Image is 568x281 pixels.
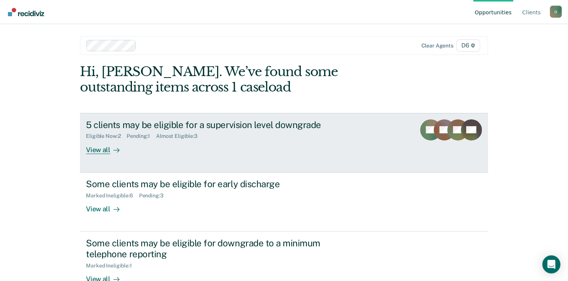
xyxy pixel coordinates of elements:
a: Some clients may be eligible for early dischargeMarked Ineligible:6Pending:3View all [80,173,488,232]
div: View all [86,139,128,154]
div: Some clients may be eligible for downgrade to a minimum telephone reporting [86,238,351,260]
div: 5 clients may be eligible for a supervision level downgrade [86,119,351,130]
div: O [550,6,562,18]
a: 5 clients may be eligible for a supervision level downgradeEligible Now:2Pending:1Almost Eligible... [80,113,488,173]
div: View all [86,199,128,213]
button: Profile dropdown button [550,6,562,18]
div: Open Intercom Messenger [542,255,560,273]
span: D6 [456,40,480,52]
div: Clear agents [421,43,453,49]
div: Some clients may be eligible for early discharge [86,179,351,189]
div: Eligible Now : 2 [86,133,127,139]
div: Almost Eligible : 3 [156,133,204,139]
div: Marked Ineligible : 1 [86,263,138,269]
div: Pending : 3 [139,192,170,199]
div: Pending : 1 [127,133,156,139]
div: Hi, [PERSON_NAME]. We’ve found some outstanding items across 1 caseload [80,64,406,95]
img: Recidiviz [8,8,44,16]
div: Marked Ineligible : 6 [86,192,139,199]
